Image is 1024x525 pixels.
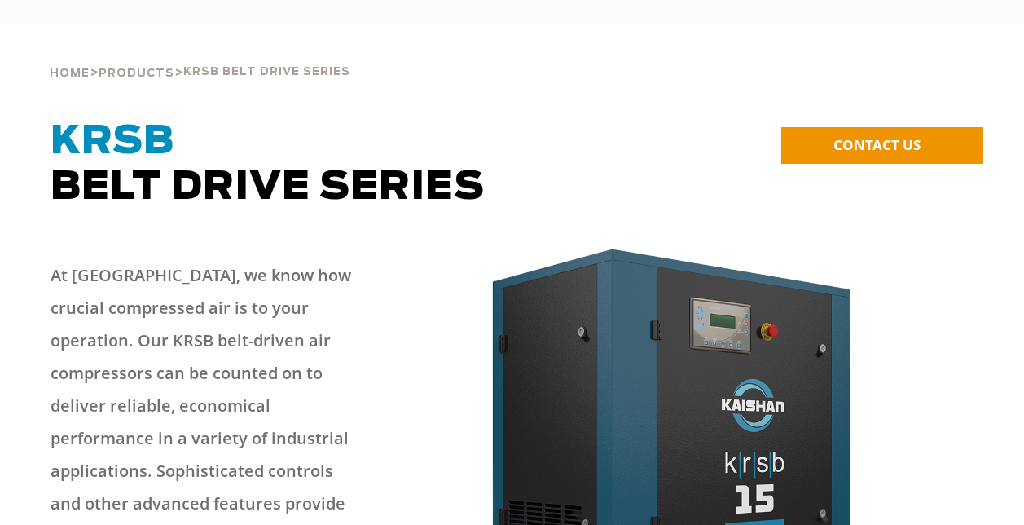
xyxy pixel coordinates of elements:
span: KRSB [51,122,174,161]
a: Products [99,65,174,80]
span: krsb belt drive series [183,67,350,77]
span: CONTACT US [833,135,921,154]
div: > > [50,24,350,86]
a: Home [50,65,90,80]
span: Belt Drive Series [51,122,485,207]
span: Products [99,68,174,79]
span: Home [50,68,90,79]
a: CONTACT US [781,127,983,164]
